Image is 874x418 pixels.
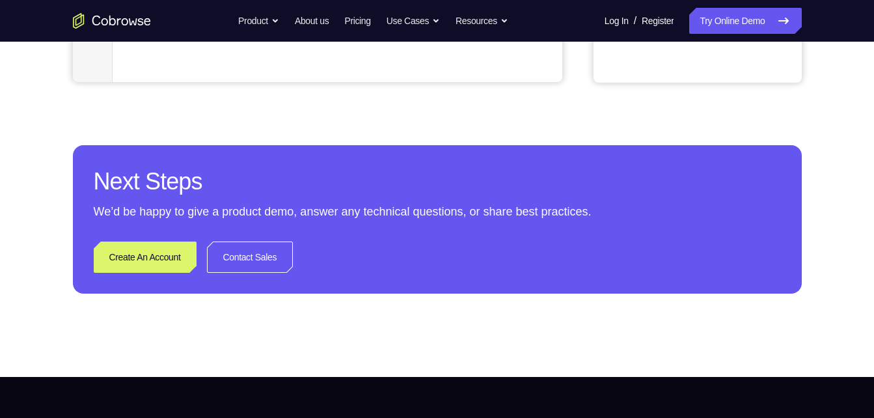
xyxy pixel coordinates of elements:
a: About us [295,8,329,34]
span: / [634,13,636,29]
button: Save [321,79,364,102]
button: Save [321,180,364,203]
a: Go to the home page [73,13,151,29]
a: Contact Sales [207,242,294,273]
a: Try Online Demo [689,8,801,34]
label: Display name [55,110,109,120]
div: v 4.15.1 [123,16,150,29]
label: Company name [55,211,118,221]
h2: Account settings [55,182,160,201]
p: You can name your account here. [321,223,474,249]
a: General [50,36,92,63]
button: Product [238,8,279,34]
input: John Smith [63,130,277,143]
h2: License key [55,281,126,299]
a: Sessions [8,38,31,61]
span: General [55,44,87,55]
p: This is your license key. You'll need to add it to your apps to associate Cobrowse sessions with ... [321,309,474,361]
p: We’d be happy to give a product demo, answer any technical questions, or share best practices. [94,202,781,221]
button: Use Cases [387,8,440,34]
button: Copy to clipboard [261,312,277,327]
h2: Next Steps [94,166,781,197]
a: Connect [8,8,31,31]
a: Settings [8,68,31,91]
a: Create An Account [94,242,197,273]
input: You do not have permission to access this content. Required: accounts:update [63,230,277,244]
a: Pricing [344,8,370,34]
a: Register [642,8,674,34]
h2: User settings [55,81,136,100]
button: Resources [456,8,508,34]
p: Change details about your user account here. [321,122,474,148]
a: Log In [605,8,629,34]
h1: Settings [50,8,120,29]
